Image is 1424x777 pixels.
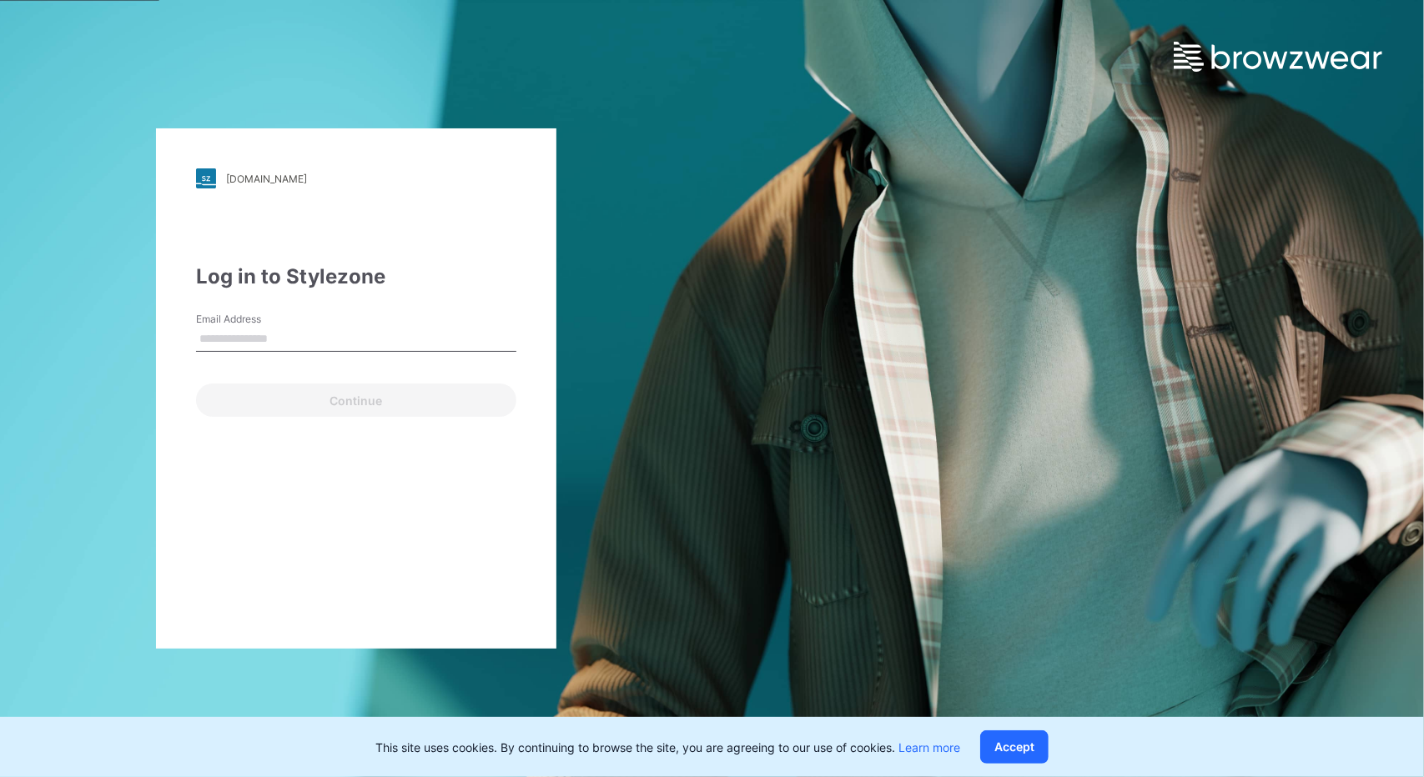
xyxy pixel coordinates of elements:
div: [DOMAIN_NAME] [226,173,307,185]
button: Accept [980,730,1049,764]
p: This site uses cookies. By continuing to browse the site, you are agreeing to our use of cookies. [375,739,960,756]
label: Email Address [196,312,313,327]
a: [DOMAIN_NAME] [196,168,516,188]
a: Learn more [898,740,960,754]
img: stylezone-logo.562084cfcfab977791bfbf7441f1a819.svg [196,168,216,188]
div: Log in to Stylezone [196,262,516,292]
img: browzwear-logo.e42bd6dac1945053ebaf764b6aa21510.svg [1174,42,1382,72]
